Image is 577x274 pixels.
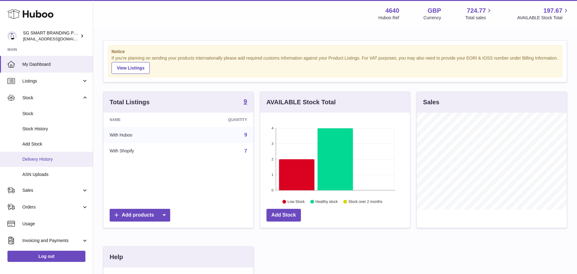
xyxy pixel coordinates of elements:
div: Currency [424,15,441,21]
strong: 4640 [385,7,399,15]
span: [EMAIL_ADDRESS][DOMAIN_NAME] [23,36,91,41]
text: 4 [271,126,273,130]
h3: Sales [423,98,439,106]
span: Stock [22,111,88,117]
strong: GBP [428,7,441,15]
span: Stock [22,95,82,101]
img: uktopsmileshipping@gmail.com [7,31,17,41]
text: 0 [271,188,273,192]
th: Quantity [184,113,253,127]
a: Log out [7,251,85,262]
a: Add products [110,209,170,222]
th: Name [103,113,184,127]
span: Stock History [22,126,88,132]
span: Usage [22,221,88,227]
a: 9 [244,98,247,106]
span: Listings [22,78,82,84]
a: 197.67 AVAILABLE Stock Total [517,7,570,21]
span: Sales [22,187,82,193]
a: 7 [244,148,247,154]
strong: Notice [111,49,559,55]
div: SG SMART BRANDING PTE. LTD. [23,30,79,42]
div: If you're planning on sending your products internationally please add required customs informati... [111,55,559,74]
h3: Total Listings [110,98,150,106]
a: Add Stock [266,209,301,222]
h3: AVAILABLE Stock Total [266,98,336,106]
text: Low Stock [288,200,305,204]
h3: Help [110,253,123,261]
text: 2 [271,157,273,161]
span: ASN Uploads [22,172,88,177]
a: View Listings [111,62,150,74]
span: 197.67 [543,7,562,15]
td: With Huboo [103,127,184,143]
td: With Shopify [103,143,184,159]
span: Add Stock [22,141,88,147]
span: AVAILABLE Stock Total [517,15,570,21]
text: 1 [271,173,273,177]
strong: 9 [244,98,247,105]
text: Healthy stock [315,200,338,204]
span: Delivery History [22,156,88,162]
a: 9 [244,132,247,137]
text: Stock over 2 months [348,200,382,204]
span: My Dashboard [22,61,88,67]
span: Invoicing and Payments [22,238,82,244]
a: 724.77 Total sales [465,7,493,21]
div: Huboo Ref [379,15,399,21]
span: Total sales [465,15,493,21]
span: Orders [22,204,82,210]
text: 3 [271,142,273,146]
span: 724.77 [467,7,486,15]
